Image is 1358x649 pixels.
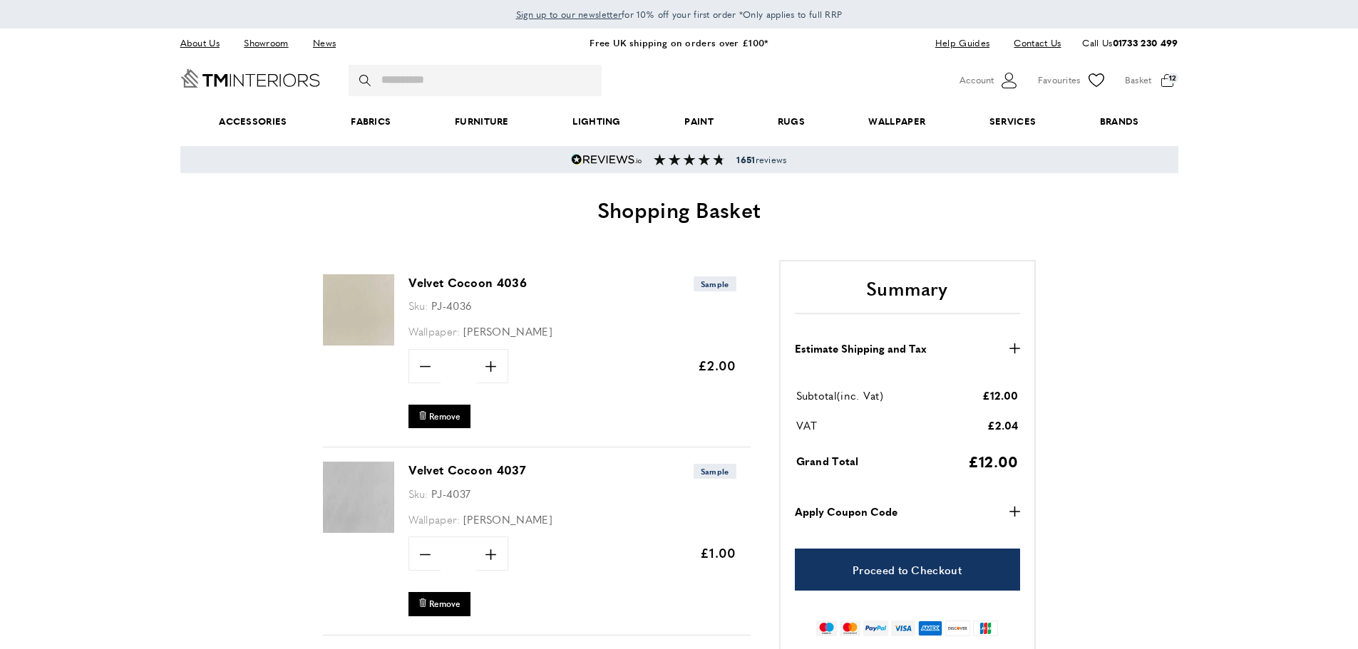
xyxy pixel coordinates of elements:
button: Apply Coupon Code [795,503,1020,520]
img: Velvet Cocoon 4036 [323,274,394,346]
img: jcb [973,621,998,636]
span: reviews [736,154,786,165]
span: PJ-4037 [431,486,470,501]
span: Remove [429,598,461,610]
button: Estimate Shipping and Tax [795,340,1020,357]
span: £2.04 [987,417,1019,432]
strong: Estimate Shipping and Tax [795,340,927,357]
span: Favourites [1038,73,1081,88]
button: Remove Velvet Cocoon 4036 [408,405,470,428]
a: Free UK shipping on orders over £100* [590,36,768,49]
p: Call Us [1082,36,1178,51]
a: Rugs [746,100,837,143]
a: Help Guides [925,33,1000,53]
span: for 10% off your first order *Only applies to full RRP [516,8,843,21]
a: Fabrics [319,100,423,143]
span: £12.00 [982,388,1019,403]
a: Velvet Cocoon 4036 [408,274,527,291]
a: Sign up to our newsletter [516,7,622,21]
span: Accessories [187,100,319,143]
img: discover [945,621,970,636]
span: Subtotal [796,388,837,403]
span: Wallpaper: [408,323,461,338]
button: Remove Velvet Cocoon 4037 [408,592,470,616]
img: visa [891,621,915,636]
span: Sku: [408,298,428,313]
a: Velvet Cocoon 4037 [323,523,394,535]
a: News [302,33,346,53]
span: (inc. Vat) [837,388,883,403]
span: Remove [429,410,461,422]
span: £1.00 [700,544,736,561]
img: american-express [918,621,943,636]
span: [PERSON_NAME] [463,323,552,338]
img: Reviews section [654,154,725,165]
img: maestro [816,621,837,636]
a: Services [957,100,1068,143]
a: Contact Us [1003,33,1061,53]
span: £12.00 [968,450,1019,472]
img: Reviews.io 5 stars [571,154,642,165]
span: Sign up to our newsletter [516,8,622,21]
a: Wallpaper [837,100,957,143]
span: Account [960,73,994,88]
a: Furniture [423,100,540,143]
a: 01733 230 499 [1113,36,1178,49]
span: Grand Total [796,453,859,468]
a: Showroom [233,33,299,53]
span: VAT [796,417,818,432]
a: Paint [653,100,746,143]
img: Velvet Cocoon 4037 [323,462,394,533]
a: Velvet Cocoon 4037 [408,462,525,478]
img: paypal [863,621,888,636]
a: Favourites [1038,70,1107,91]
a: Brands [1068,100,1171,143]
button: Customer Account [960,70,1020,91]
a: About Us [180,33,230,53]
span: [PERSON_NAME] [463,512,552,526]
a: Lighting [541,100,653,143]
button: Search [359,65,374,96]
span: Shopping Basket [597,194,761,224]
img: mastercard [840,621,860,636]
a: Go to Home page [180,69,320,88]
span: Sku: [408,486,428,501]
a: Velvet Cocoon 4036 [323,336,394,348]
span: Wallpaper: [408,512,461,526]
strong: Apply Coupon Code [795,503,897,520]
span: Sample [694,276,736,291]
h2: Summary [795,276,1020,314]
a: Proceed to Checkout [795,549,1020,591]
strong: 1651 [736,153,755,166]
span: £2.00 [698,356,736,374]
span: PJ-4036 [431,298,471,313]
span: Sample [694,464,736,479]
